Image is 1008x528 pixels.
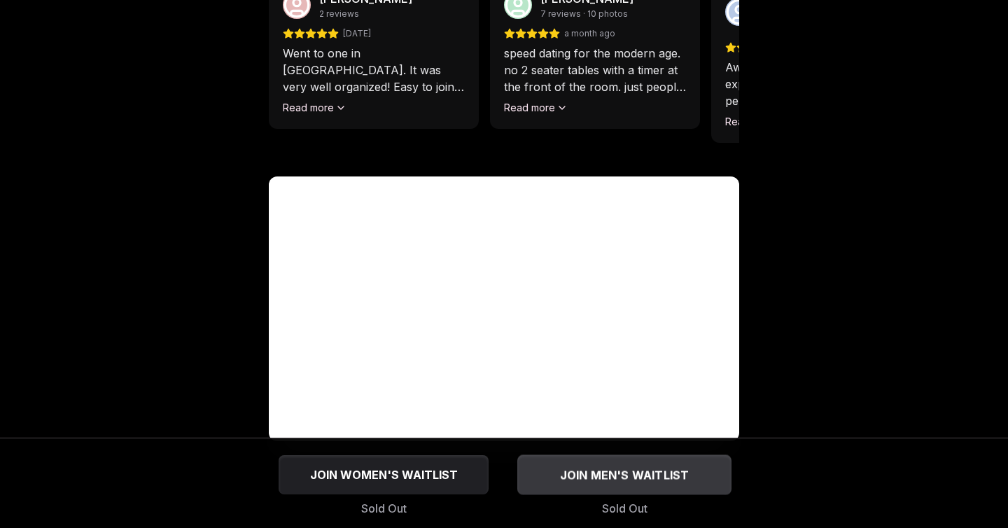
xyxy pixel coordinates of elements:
span: a month ago [564,28,615,39]
span: JOIN MEN'S WAITLIST [557,466,692,483]
button: Read more [504,101,568,115]
p: Awesome speed dating experience! You get 10 minutes per speed date, some questions and a fun fact... [725,59,907,109]
span: Sold Out [361,500,407,517]
button: Read more [283,101,346,115]
p: speed dating for the modern age. no 2 seater tables with a timer at the front of the room. just p... [504,45,686,95]
span: [DATE] [343,28,371,39]
button: JOIN WOMEN'S WAITLIST - Sold Out [279,455,489,494]
span: 7 reviews · 10 photos [540,8,628,20]
button: Read more [725,115,789,129]
span: Sold Out [602,500,647,517]
iframe: Luvvly Speed Dating Experience [269,176,739,441]
span: 2 reviews [319,8,359,20]
button: JOIN MEN'S WAITLIST - Sold Out [517,454,731,494]
span: JOIN WOMEN'S WAITLIST [307,466,461,483]
p: Went to one in [GEOGRAPHIC_DATA]. It was very well organized! Easy to join, no need to download a... [283,45,465,95]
